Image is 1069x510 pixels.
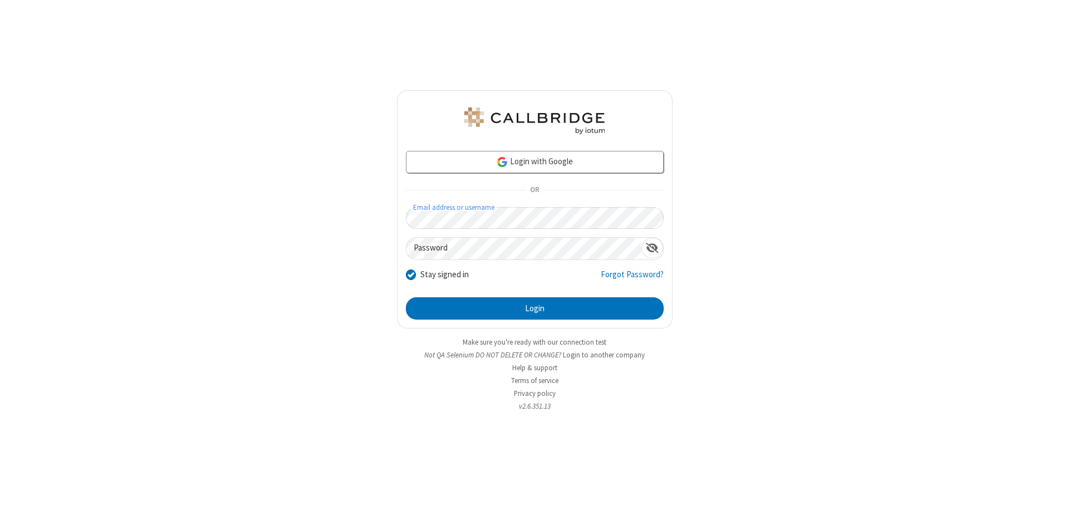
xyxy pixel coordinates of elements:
img: google-icon.png [496,156,508,168]
input: Email address or username [406,207,664,229]
a: Privacy policy [514,389,556,398]
a: Forgot Password? [601,268,664,290]
label: Stay signed in [420,268,469,281]
li: v2.6.351.13 [397,401,673,411]
a: Login with Google [406,151,664,173]
input: Password [406,238,641,259]
a: Terms of service [511,376,558,385]
button: Login to another company [563,350,645,360]
a: Make sure you're ready with our connection test [463,337,606,347]
img: QA Selenium DO NOT DELETE OR CHANGE [462,107,607,134]
a: Help & support [512,363,557,372]
li: Not QA Selenium DO NOT DELETE OR CHANGE? [397,350,673,360]
span: OR [526,183,543,198]
button: Login [406,297,664,320]
div: Show password [641,238,663,258]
